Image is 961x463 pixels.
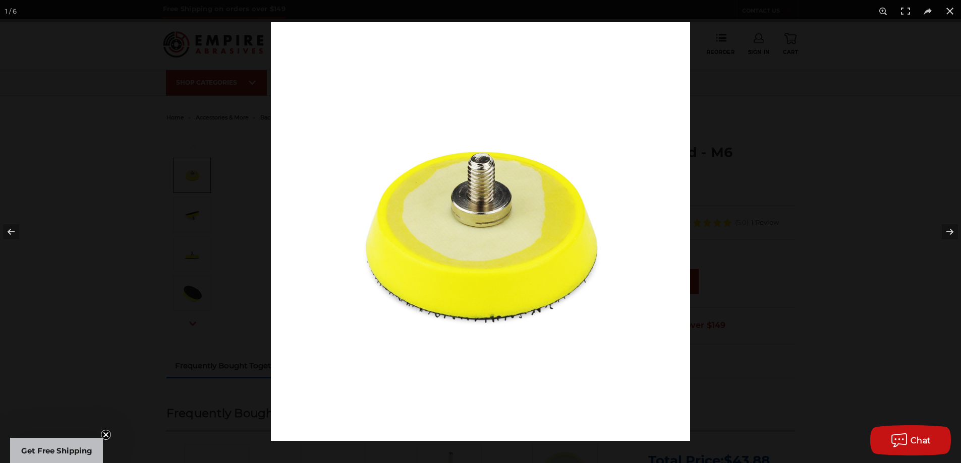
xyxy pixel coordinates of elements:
[926,207,961,257] button: Next (arrow right)
[21,446,92,455] span: Get Free Shipping
[911,436,931,445] span: Chat
[101,430,111,440] button: Close teaser
[870,425,951,455] button: Chat
[271,22,690,441] img: 2-inch-sanding-pad-M6-threaded-spindle-hex-nut__47254.1698954614.jpg
[10,438,103,463] div: Get Free ShippingClose teaser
